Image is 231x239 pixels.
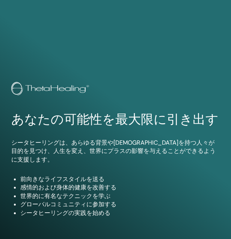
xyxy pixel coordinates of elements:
li: 前向きなライフスタイルを送る [20,175,220,183]
li: シータヒーリングの実践を始める [20,209,220,217]
p: シータヒーリングは、あらゆる背景や[DEMOGRAPHIC_DATA]を持つ人々が目的を見つけ、人生を変え、世界にプラスの影響を与えることができるように支援します。 [11,139,220,164]
h1: あなたの可能性を最大限に引き出す [11,112,220,127]
li: グローバルコミュニティに参加する [20,200,220,209]
li: 感情的および身体的健康を改善する [20,183,220,192]
li: 世界的に有名なテクニックを学ぶ [20,192,220,200]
